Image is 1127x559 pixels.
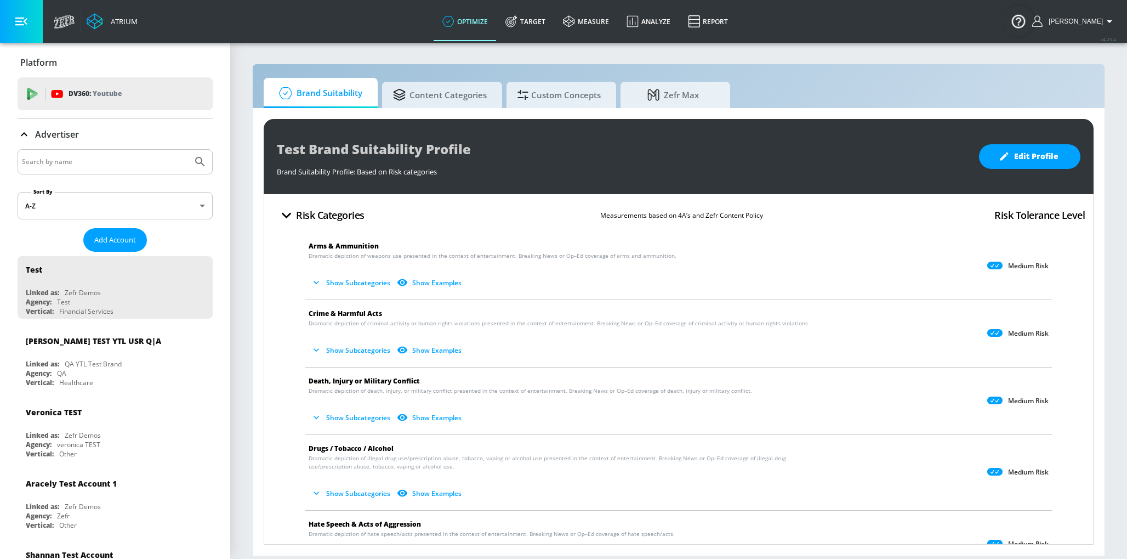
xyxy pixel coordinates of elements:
[65,431,101,440] div: Zefr Demos
[18,256,213,319] div: TestLinked as:Zefr DemosAgency:TestVertical:Financial Services
[497,2,554,41] a: Target
[26,431,59,440] div: Linked as:
[69,88,122,100] p: DV360:
[18,470,213,533] div: Aracely Test Account 1Linked as:Zefr DemosAgency:ZefrVertical:Other
[26,521,54,530] div: Vertical:
[554,2,618,41] a: measure
[1008,540,1049,549] p: Medium Risk
[1001,150,1058,163] span: Edit Profile
[275,80,362,106] span: Brand Suitability
[59,449,77,459] div: Other
[309,530,675,538] span: Dramatic depiction of hate speech/acts presented in the context of entertainment. Breaking News o...
[26,264,42,275] div: Test
[618,2,679,41] a: Analyze
[517,82,601,108] span: Custom Concepts
[309,454,815,471] span: Dramatic depiction of illegal drug use/prescription abuse, tobacco, vaping or alcohol use present...
[309,484,395,502] button: Show Subcategories
[309,319,810,328] span: Dramatic depiction of criminal activity or human rights violations presented in the context of en...
[26,502,59,511] div: Linked as:
[309,409,395,427] button: Show Subcategories
[1008,468,1049,477] p: Medium Risk
[26,440,52,449] div: Agency:
[106,16,138,26] div: Atrium
[20,57,57,69] p: Platform
[395,409,466,427] button: Show Examples
[26,478,117,489] div: Aracely Test Account 1
[65,502,101,511] div: Zefr Demos
[1008,262,1049,270] p: Medium Risk
[277,161,968,177] div: Brand Suitability Profile: Based on Risk categories
[395,484,466,502] button: Show Examples
[309,241,379,251] span: Arms & Ammunition
[26,369,52,378] div: Agency:
[309,520,421,529] span: Hate Speech & Acts of Aggression
[57,440,100,449] div: veronica TEST
[26,407,82,417] div: Veronica TEST
[87,13,138,30] a: Atrium
[994,207,1085,223] h4: Risk Tolerance Level
[18,328,213,390] div: [PERSON_NAME] TEST YTL USR Q|ALinked as:QA YTL Test BrandAgency:QAVertical:Healthcare
[94,234,136,246] span: Add Account
[296,207,365,223] h4: Risk Categories
[1008,329,1049,338] p: Medium Risk
[26,297,52,307] div: Agency:
[31,188,55,195] label: Sort By
[18,192,213,219] div: A-Z
[65,359,122,369] div: QA YTL Test Brand
[309,274,395,292] button: Show Subcategories
[26,288,59,297] div: Linked as:
[57,369,66,378] div: QA
[93,88,122,99] p: Youtube
[65,288,101,297] div: Zefr Demos
[679,2,737,41] a: Report
[57,297,70,307] div: Test
[26,511,52,521] div: Agency:
[395,274,466,292] button: Show Examples
[1003,5,1034,36] button: Open Resource Center
[26,307,54,316] div: Vertical:
[1044,18,1103,25] span: login as: veronica.hernandez@zefr.com
[309,252,676,260] span: Dramatic depiction of weapons use presented in the context of entertainment. Breaking News or Op–...
[18,77,213,110] div: DV360: Youtube
[57,511,70,521] div: Zefr
[18,399,213,461] div: Veronica TESTLinked as:Zefr DemosAgency:veronica TESTVertical:Other
[18,119,213,150] div: Advertiser
[600,210,763,221] p: Measurements based on 4A’s and Zefr Content Policy
[631,82,715,108] span: Zefr Max
[393,82,487,108] span: Content Categories
[26,378,54,387] div: Vertical:
[26,336,161,346] div: [PERSON_NAME] TEST YTL USR Q|A
[1101,36,1116,42] span: v 4.25.4
[272,202,369,228] button: Risk Categories
[309,444,394,453] span: Drugs / Tobacco / Alcohol
[59,307,113,316] div: Financial Services
[309,387,752,395] span: Dramatic depiction of death, injury, or military conflict presented in the context of entertainme...
[309,309,382,318] span: Crime & Harmful Acts
[1032,15,1116,28] button: [PERSON_NAME]
[35,128,79,140] p: Advertiser
[59,521,77,530] div: Other
[434,2,497,41] a: optimize
[309,341,395,359] button: Show Subcategories
[22,155,188,169] input: Search by name
[83,228,147,252] button: Add Account
[395,341,466,359] button: Show Examples
[1008,397,1049,405] p: Medium Risk
[309,376,420,386] span: Death, Injury or Military Conflict
[59,378,93,387] div: Healthcare
[18,47,213,78] div: Platform
[979,144,1080,169] button: Edit Profile
[26,449,54,459] div: Vertical:
[26,359,59,369] div: Linked as:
